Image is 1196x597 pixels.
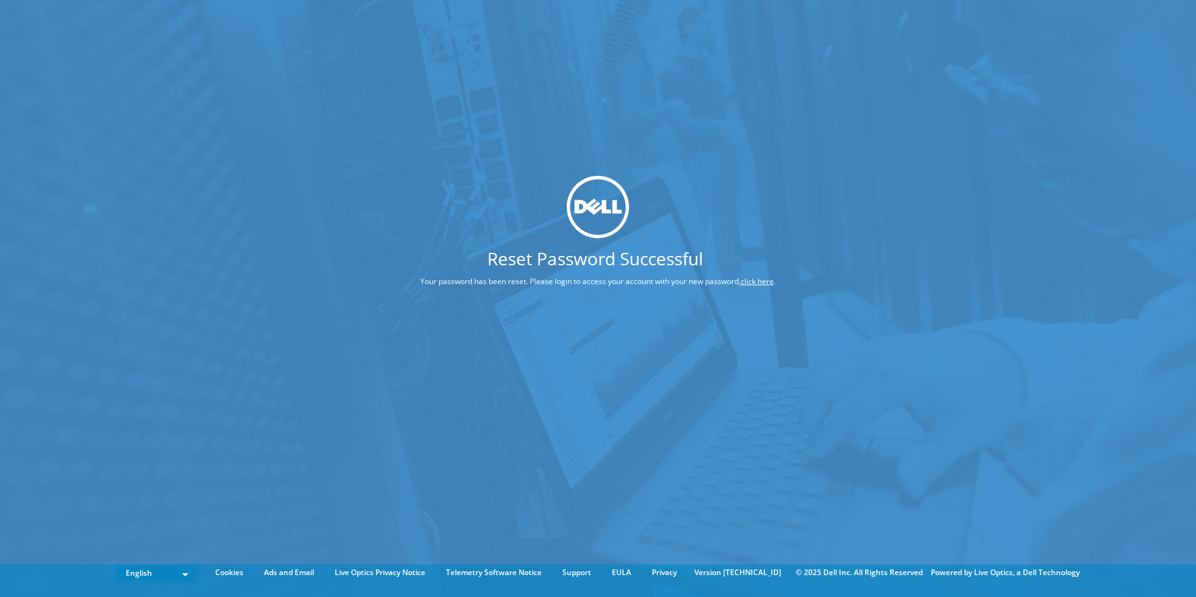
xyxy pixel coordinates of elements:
[553,566,601,579] a: Support
[206,566,253,579] a: Cookies
[602,566,641,579] a: EULA
[642,566,686,579] a: Privacy
[789,566,929,579] li: © 2025 Dell Inc. All Rights Reserved
[373,275,823,288] p: Your password has been reset. Please login to access your account with your new password, .
[437,566,551,579] a: Telemetry Software Notice
[373,250,816,267] h1: Reset Password Successful
[255,566,323,579] a: Ads and Email
[688,566,788,579] li: Version [TECHNICAL_ID]
[325,566,435,579] a: Live Optics Privacy Notice
[931,566,1080,579] li: Powered by Live Optics, a Dell Technology
[741,276,774,287] a: click here
[567,175,629,238] img: dell_svg_logo.svg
